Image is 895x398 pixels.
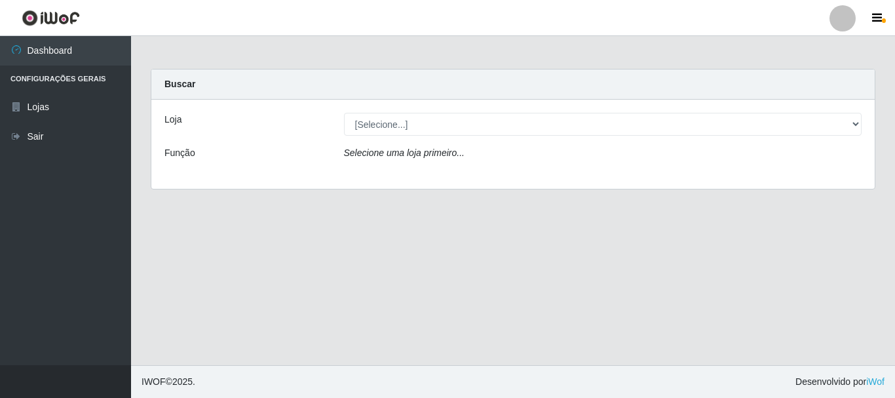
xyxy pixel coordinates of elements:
span: IWOF [142,376,166,387]
span: © 2025 . [142,375,195,389]
label: Loja [164,113,181,127]
strong: Buscar [164,79,195,89]
img: CoreUI Logo [22,10,80,26]
span: Desenvolvido por [795,375,885,389]
i: Selecione uma loja primeiro... [344,148,465,158]
a: iWof [866,376,885,387]
label: Função [164,146,195,160]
